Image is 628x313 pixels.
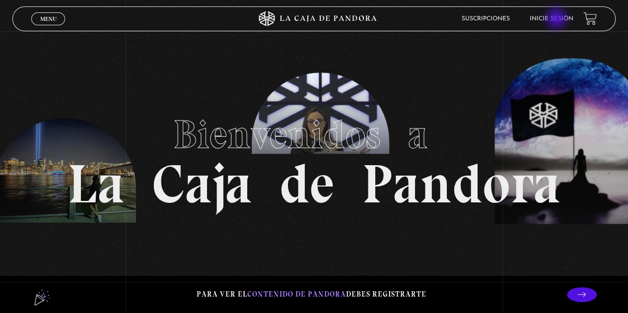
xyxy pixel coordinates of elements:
[68,102,560,211] h1: La Caja de Pandora
[40,16,57,22] span: Menu
[462,16,510,22] a: Suscripciones
[247,290,346,299] span: contenido de Pandora
[583,12,597,25] a: View your shopping cart
[173,111,455,158] span: Bienvenidos a
[530,16,573,22] a: Inicie sesión
[37,24,60,31] span: Cerrar
[197,288,426,301] p: Para ver el debes registrarte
